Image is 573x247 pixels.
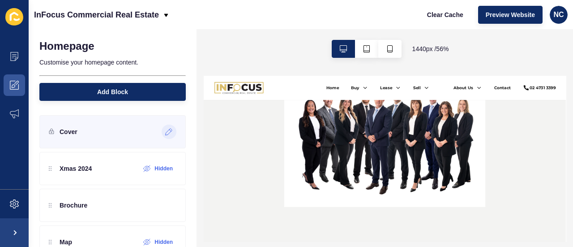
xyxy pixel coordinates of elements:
[39,52,186,72] p: Customise your homepage content.
[412,44,449,53] span: 1440 px / 56 %
[445,16,480,27] a: About Us
[60,201,87,210] p: Brochure
[154,165,173,172] label: Hidden
[60,164,92,173] p: Xmas 2024
[553,10,564,19] span: NC
[154,238,173,246] label: Hidden
[218,16,241,27] a: Home
[478,6,543,24] button: Preview Website
[517,16,547,27] a: Contact
[427,10,463,19] span: Clear Cache
[314,16,337,27] a: Lease
[34,4,159,26] p: InFocus Commercial Real Estate
[18,9,107,34] img: InFocus Commercial Real Estate
[39,83,186,101] button: Add Block
[419,6,471,24] button: Clear Cache
[39,40,94,52] h1: Homepage
[262,16,277,27] a: Buy
[60,238,72,247] p: Map
[97,87,128,96] span: Add Block
[60,127,77,136] p: Cover
[373,16,387,27] a: Sell
[486,10,535,19] span: Preview Website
